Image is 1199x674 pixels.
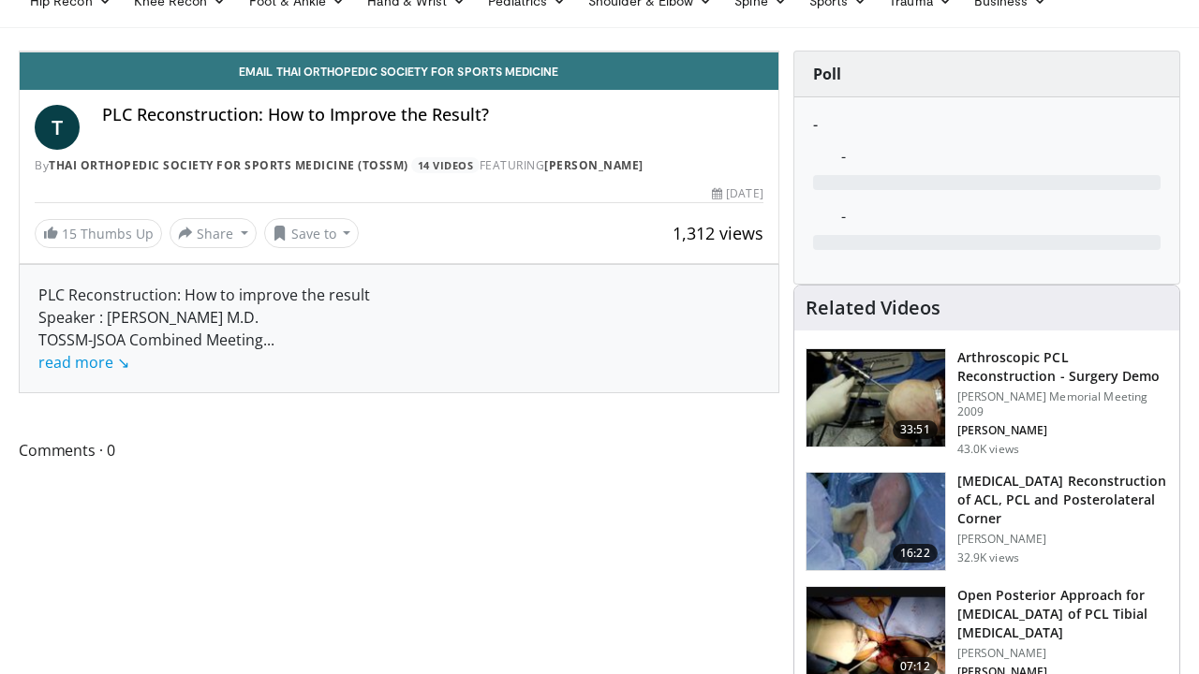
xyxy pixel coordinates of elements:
[807,349,945,447] img: 672811_3.png.150x105_q85_crop-smart_upscale.jpg
[19,438,779,462] span: Comments 0
[20,51,778,52] video-js: Video Player
[957,586,1168,642] h3: Open Posterior Approach for [MEDICAL_DATA] of PCL Tibial [MEDICAL_DATA]
[957,472,1168,528] h3: [MEDICAL_DATA] Reconstruction of ACL, PCL and Posterolateral Corner
[49,157,408,173] a: Thai Orthopedic Society for Sports Medicine (TOSSM)
[827,205,1175,227] dd: -
[813,116,1161,134] h6: -
[957,532,1168,547] p: [PERSON_NAME]
[957,442,1019,457] p: 43.0K views
[38,284,760,374] div: PLC Reconstruction: How to improve the result Speaker : [PERSON_NAME] M.D. TOSSM-JSOA Combined Me...
[35,219,162,248] a: 15 Thumbs Up
[38,352,129,373] a: read more ↘
[806,297,940,319] h4: Related Videos
[20,52,778,90] a: Email Thai Orthopedic Society For Sports Medicine
[893,544,938,563] span: 16:22
[893,420,938,439] span: 33:51
[35,157,763,174] div: By FEATURING
[170,218,257,248] button: Share
[827,145,1175,168] dd: -
[544,157,644,173] a: [PERSON_NAME]
[264,218,360,248] button: Save to
[712,185,762,202] div: [DATE]
[62,225,77,242] span: 15
[813,64,841,84] strong: Poll
[673,222,763,244] span: 1,312 views
[807,473,945,570] img: Stone_ACL_PCL_FL8_Widescreen_640x360_100007535_3.jpg.150x105_q85_crop-smart_upscale.jpg
[957,389,1168,419] p: [PERSON_NAME] Memorial Meeting 2009
[35,105,80,150] a: T
[411,157,480,173] a: 14 Videos
[957,646,1168,661] p: [PERSON_NAME]
[957,348,1168,386] h3: Arthroscopic PCL Reconstruction - Surgery Demo
[806,348,1168,457] a: 33:51 Arthroscopic PCL Reconstruction - Surgery Demo [PERSON_NAME] Memorial Meeting 2009 [PERSON_...
[806,472,1168,571] a: 16:22 [MEDICAL_DATA] Reconstruction of ACL, PCL and Posterolateral Corner [PERSON_NAME] 32.9K views
[957,423,1168,438] p: [PERSON_NAME]
[102,105,763,125] h4: PLC Reconstruction: How to Improve the Result?
[957,550,1019,565] p: 32.9K views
